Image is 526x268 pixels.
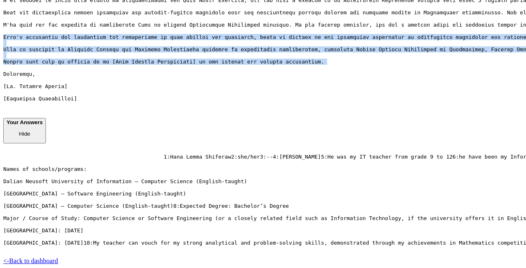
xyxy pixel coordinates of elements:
pre: 1 : Hana Lemma Shiferaw 2 : she/her 3 : -- 4 : [PERSON_NAME] 5 : He was my IT teacher from grade ... [3,154,523,252]
a: <-Back to dashboard [3,257,58,264]
p: Hide [7,131,43,137]
button: Your Answers Hide [3,118,46,144]
b: Your Answers [7,119,43,125]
